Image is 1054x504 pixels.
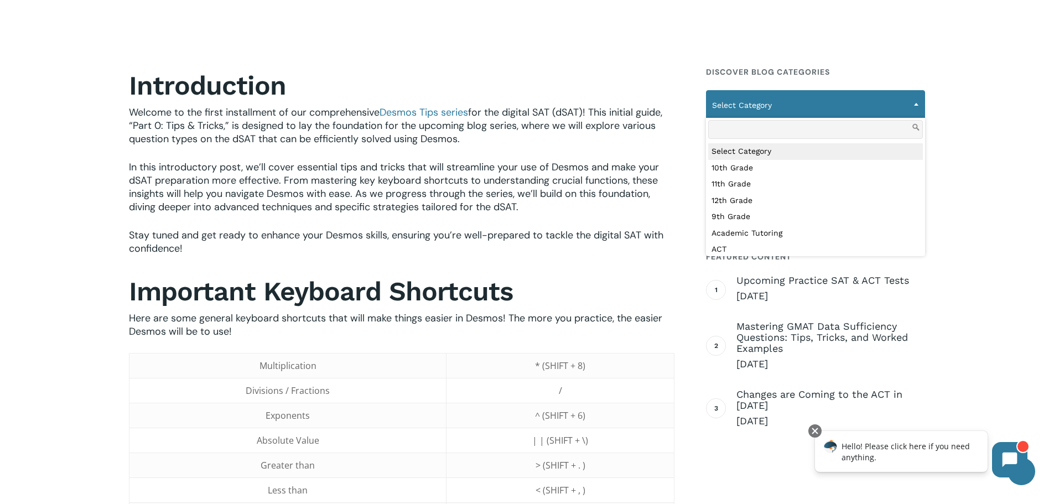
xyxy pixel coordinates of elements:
span: < (SHIFT + , ) [536,484,585,496]
li: 9th Grade [708,209,923,225]
span: / [559,385,562,397]
li: 11th Grade [708,176,923,193]
span: Multiplication [259,360,316,372]
span: Welcome to the first installment of our comprehensive for the digital SAT (dSAT)! This initial gu... [129,106,662,146]
li: ACT [708,241,923,258]
span: Absolute Value [257,434,319,446]
span: Less than [268,484,308,496]
span: Select Category [707,93,925,117]
span: [DATE] [736,357,925,371]
span: [DATE] [736,414,925,428]
span: Upcoming Practice SAT & ACT Tests [736,275,925,286]
span: Here are some general keyboard shortcuts that will make things easier in Desmos! The more you pra... [129,311,662,338]
span: > (SHIFT + . ) [536,459,585,471]
a: Desmos Tips series [380,106,468,119]
a: Changes are Coming to the ACT in [DATE] [DATE] [736,389,925,428]
span: Exponents [266,409,310,422]
li: Academic Tutoring [708,225,923,242]
b: Introduction [129,70,286,101]
a: Mastering GMAT Data Sufficiency Questions: Tips, Tricks, and Worked Examples [DATE] [736,321,925,371]
span: ^ (SHIFT + 6) [535,409,585,422]
a: Upcoming Practice SAT & ACT Tests [DATE] [736,275,925,303]
span: In this introductory post, we’ll cover essential tips and tricks that will streamline your use of... [129,160,659,214]
span: Greater than [261,459,315,471]
span: Mastering GMAT Data Sufficiency Questions: Tips, Tricks, and Worked Examples [736,321,925,354]
li: Select Category [708,143,923,160]
span: Changes are Coming to the ACT in [DATE] [736,389,925,411]
iframe: Chatbot [803,422,1039,489]
strong: Important Keyboard Shortcuts [129,276,513,307]
li: 12th Grade [708,193,923,209]
li: 10th Grade [708,160,923,176]
span: Select Category [706,90,925,120]
h4: Discover Blog Categories [706,62,925,82]
h4: Featured Content [706,247,925,267]
span: [DATE] [736,289,925,303]
span: Divisions / Fractions [246,385,330,397]
span: * (SHIFT + 8) [535,360,585,372]
span: | | (SHIFT + \) [532,434,588,446]
span: Stay tuned and get ready to enhance your Desmos skills, ensuring you’re well-prepared to tackle t... [129,228,663,255]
